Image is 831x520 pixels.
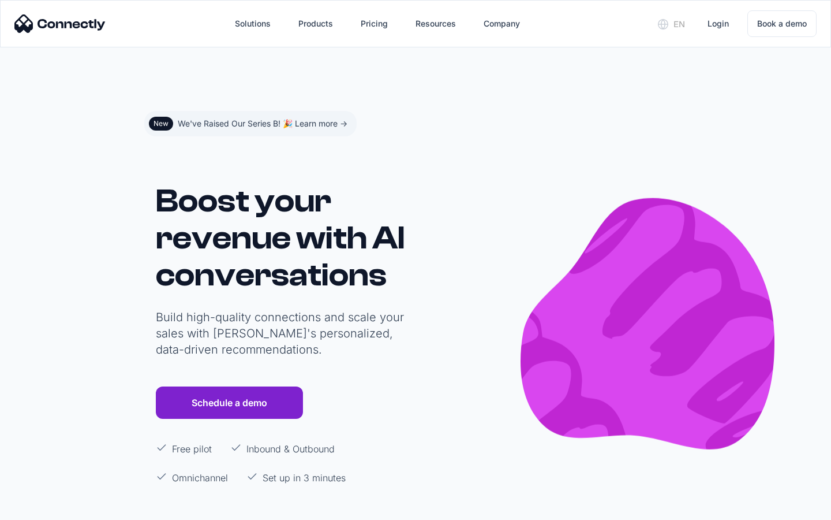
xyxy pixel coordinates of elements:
a: Book a demo [747,10,817,37]
div: Products [298,16,333,32]
div: Products [289,10,342,38]
p: Set up in 3 minutes [263,471,346,485]
div: en [649,15,694,32]
ul: Language list [23,500,69,516]
p: Free pilot [172,442,212,456]
aside: Language selected: English [12,499,69,516]
div: Solutions [235,16,271,32]
div: en [673,16,685,32]
a: Login [698,10,738,38]
div: We've Raised Our Series B! 🎉 Learn more -> [178,116,347,132]
a: Pricing [351,10,397,38]
div: Resources [415,16,456,32]
div: Company [474,10,529,38]
h1: Boost your revenue with AI conversations [156,183,410,294]
p: Inbound & Outbound [246,442,335,456]
div: Login [708,16,729,32]
a: Schedule a demo [156,387,303,419]
div: Resources [406,10,465,38]
p: Omnichannel [172,471,228,485]
div: Solutions [226,10,280,38]
div: Pricing [361,16,388,32]
a: NewWe've Raised Our Series B! 🎉 Learn more -> [144,111,357,136]
img: Connectly Logo [14,14,106,33]
p: Build high-quality connections and scale your sales with [PERSON_NAME]'s personalized, data-drive... [156,309,410,358]
div: Company [484,16,520,32]
div: New [154,119,169,128]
